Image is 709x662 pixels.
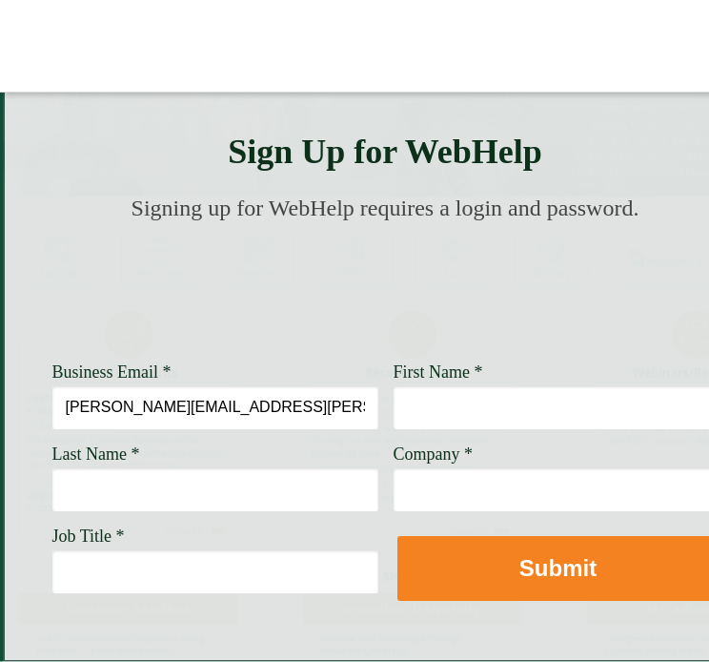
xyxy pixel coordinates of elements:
[52,445,140,464] span: Last Name *
[52,527,125,546] span: Job Title *
[64,240,708,336] img: Need Credentials? Sign up below. Have Credentials? Use the sign-in button.
[228,133,542,171] strong: Sign Up for WebHelp
[519,555,597,581] strong: Submit
[394,362,483,382] span: First Name *
[132,196,639,220] span: Signing up for WebHelp requires a login and password.
[394,445,474,464] span: Company *
[52,362,172,382] span: Business Email *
